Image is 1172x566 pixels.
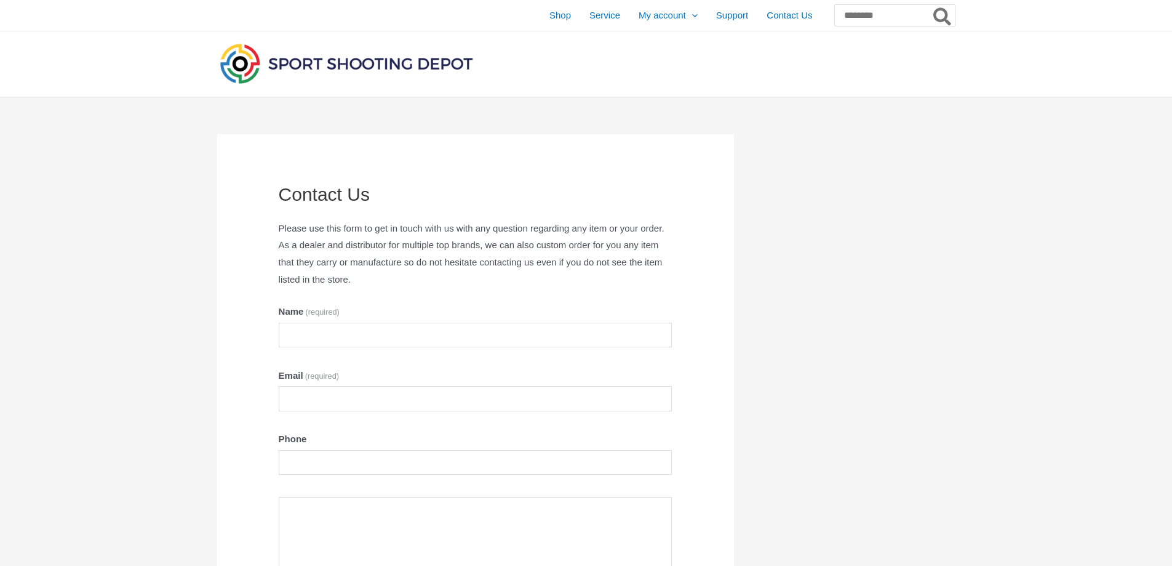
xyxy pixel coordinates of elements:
[931,5,955,26] button: Search
[279,303,672,320] label: Name
[217,41,476,86] img: Sport Shooting Depot
[279,220,672,288] p: Please use this form to get in touch with us with any question regarding any item or your order. ...
[279,184,672,206] h1: Contact Us
[279,367,672,384] label: Email
[305,371,339,381] span: (required)
[279,431,672,448] label: Phone
[306,307,340,317] span: (required)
